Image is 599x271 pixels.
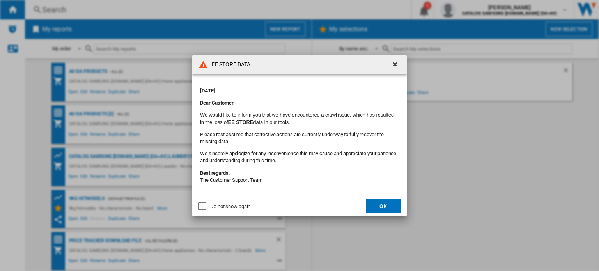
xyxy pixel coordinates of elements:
[200,100,234,106] strong: Dear Customer,
[208,61,250,69] h4: EE STORE DATA
[253,119,290,125] font: data in our tools.
[388,57,404,73] button: getI18NText('BUTTONS.CLOSE_DIALOG')
[198,203,250,210] md-checkbox: Do not show again
[366,199,401,213] button: OK
[200,150,399,164] p: We sincerely apologize for any inconvenience this may cause and appreciate your patience and unde...
[200,88,215,94] strong: [DATE]
[210,203,250,210] div: Do not show again
[391,60,401,70] ng-md-icon: getI18NText('BUTTONS.CLOSE_DIALOG')
[228,119,253,125] b: EE STORE
[200,170,230,176] strong: Best regards,
[200,131,399,145] p: Please rest assured that corrective actions are currently underway to fully recover the missing d...
[200,170,399,184] p: The Customer Support Team
[200,112,394,125] font: We would like to inform you that we have encountered a crawl issue, which has resulted in the los...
